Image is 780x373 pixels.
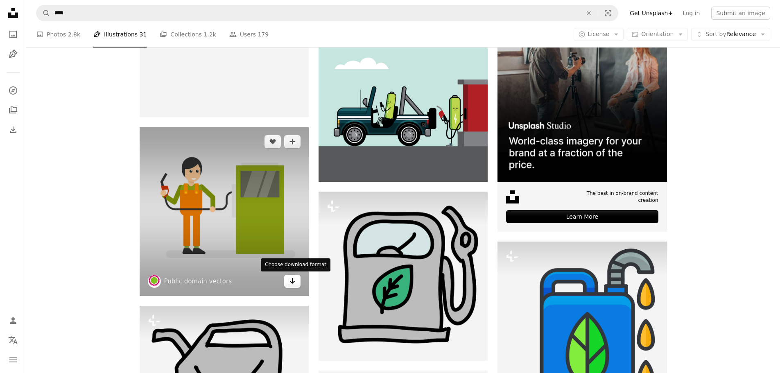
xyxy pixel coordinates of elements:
[265,135,281,148] button: Like
[5,46,21,62] a: Illustrations
[5,82,21,99] a: Explore
[284,275,301,288] button: Choose download format
[140,208,309,215] a: A gas station attendant refuels a car.
[691,28,770,41] button: Sort byRelevance
[319,93,488,101] a: A car that is parked next to a gas station
[36,5,50,21] button: Search Unsplash
[598,5,618,21] button: Visual search
[711,7,770,20] button: Submit an image
[497,12,667,232] a: The best in on-brand content creationLearn More
[574,28,624,41] button: License
[580,5,598,21] button: Clear
[641,31,674,37] span: Orientation
[261,258,330,271] div: Choose download format
[284,135,301,148] button: Add to Collection
[678,7,705,20] a: Log in
[506,210,658,223] div: Learn More
[319,272,488,280] a: A drawing of a gas pump with a leaf on it
[5,5,21,23] a: Home — Unsplash
[203,30,216,39] span: 1.2k
[625,7,678,20] a: Get Unsplash+
[36,21,80,47] a: Photos 2.8k
[160,21,216,47] a: Collections 1.2k
[140,127,309,296] img: A gas station attendant refuels a car.
[229,21,269,47] a: Users 179
[705,30,756,38] span: Relevance
[319,12,488,181] img: A car that is parked next to a gas station
[140,61,309,68] a: Gas station sign. Fuel background.
[588,31,610,37] span: License
[627,28,688,41] button: Orientation
[164,277,232,285] a: Public domain vectors
[5,102,21,118] a: Collections
[5,312,21,329] a: Log in / Sign up
[497,12,667,181] img: file-1715651741414-859baba4300dimage
[5,122,21,138] a: Download History
[497,322,667,330] a: A blue container with a green leaf and a faucet
[565,190,658,204] span: The best in on-brand content creation
[68,30,80,39] span: 2.8k
[148,275,161,288] img: Go to Public domain vectors's profile
[319,192,488,361] img: A drawing of a gas pump with a leaf on it
[506,190,519,203] img: file-1631678316303-ed18b8b5cb9cimage
[258,30,269,39] span: 179
[5,26,21,43] a: Photos
[5,352,21,368] button: Menu
[705,31,726,37] span: Sort by
[36,5,618,21] form: Find visuals sitewide
[140,12,309,117] img: Gas station sign. Fuel background.
[5,332,21,348] button: Language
